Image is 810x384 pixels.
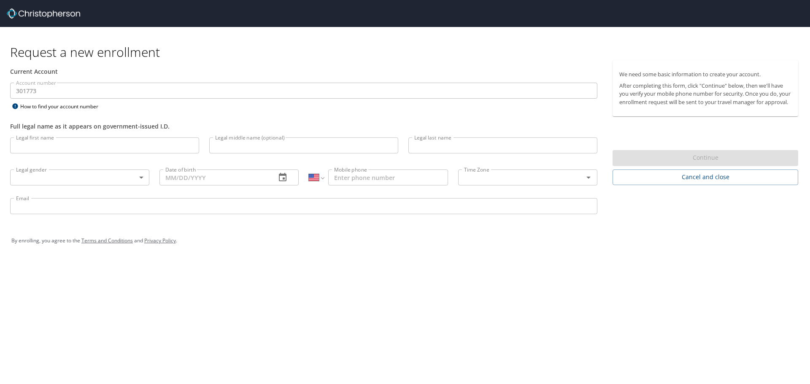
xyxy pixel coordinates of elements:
input: Enter phone number [328,169,448,185]
div: Full legal name as it appears on government-issued I.D. [10,122,597,131]
div: ​ [10,169,149,185]
input: MM/DD/YYYY [159,169,269,185]
button: Open [583,172,594,183]
div: By enrolling, you agree to the and . [11,230,799,251]
a: Privacy Policy [144,237,176,244]
div: How to find your account number [10,101,116,112]
button: Cancel and close [613,169,798,185]
span: Cancel and close [619,172,791,183]
p: After completing this form, click "Continue" below, then we'll have you verify your mobile phone ... [619,82,791,106]
img: cbt logo [7,8,80,19]
a: Terms and Conditions [81,237,133,244]
div: Current Account [10,67,597,76]
h1: Request a new enrollment [10,44,805,60]
p: We need some basic information to create your account. [619,70,791,78]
